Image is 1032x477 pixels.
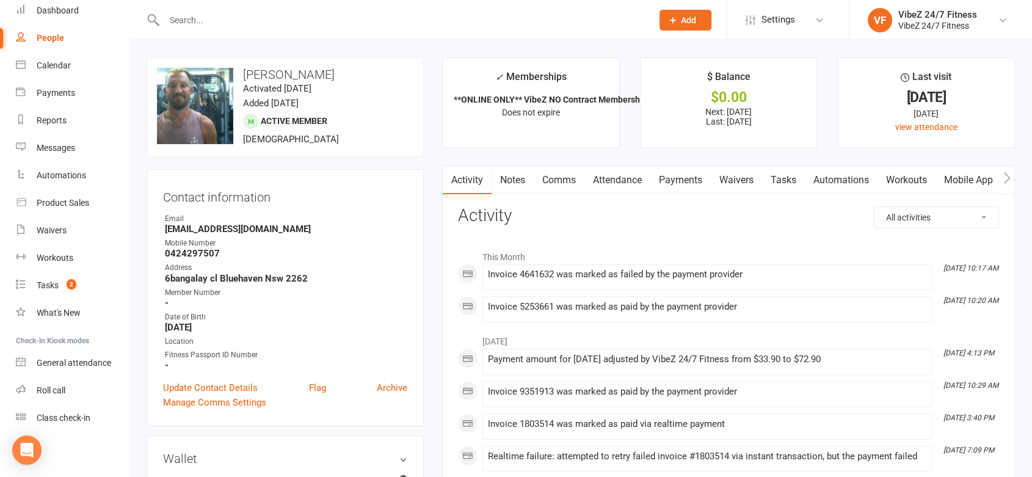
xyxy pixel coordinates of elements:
[868,8,892,32] div: VF
[761,6,795,34] span: Settings
[16,377,129,404] a: Roll call
[165,238,407,249] div: Mobile Number
[165,297,407,308] strong: -
[261,116,327,126] span: Active member
[16,24,129,52] a: People
[711,166,762,194] a: Waivers
[488,387,926,397] div: Invoice 9351913 was marked as paid by the payment provider
[16,244,129,272] a: Workouts
[495,69,567,92] div: Memberships
[16,404,129,432] a: Class kiosk mode
[163,186,407,204] h3: Contact information
[454,95,647,104] strong: **ONLINE ONLY** VibeZ NO Contract Membersh...
[895,122,958,132] a: view attendance
[849,91,1003,104] div: [DATE]
[37,308,81,318] div: What's New
[161,12,644,29] input: Search...
[165,336,407,348] div: Location
[458,244,999,264] li: This Month
[37,253,73,263] div: Workouts
[163,452,407,465] h3: Wallet
[16,79,129,107] a: Payments
[443,166,492,194] a: Activity
[681,15,696,25] span: Add
[707,69,750,91] div: $ Balance
[849,107,1003,120] div: [DATE]
[943,413,994,422] i: [DATE] 3:40 PM
[37,358,111,368] div: General attendance
[377,381,407,395] a: Archive
[309,381,326,395] a: Flag
[243,134,339,145] span: [DEMOGRAPHIC_DATA]
[488,354,926,365] div: Payment amount for [DATE] adjusted by VibeZ 24/7 Fitness from $33.90 to $72.90
[243,98,299,109] time: Added [DATE]
[16,134,129,162] a: Messages
[943,446,994,454] i: [DATE] 7:09 PM
[37,385,65,395] div: Roll call
[943,296,998,305] i: [DATE] 10:20 AM
[163,381,258,395] a: Update Contact Details
[37,225,67,235] div: Waivers
[488,419,926,429] div: Invoice 1803514 was marked as paid via realtime payment
[943,264,998,272] i: [DATE] 10:17 AM
[901,69,951,91] div: Last visit
[67,279,76,289] span: 2
[458,206,999,225] h3: Activity
[37,198,89,208] div: Product Sales
[37,88,75,98] div: Payments
[165,262,407,274] div: Address
[584,166,650,194] a: Attendance
[165,287,407,299] div: Member Number
[502,107,560,117] span: Does not expire
[898,9,977,20] div: VibeZ 24/7 Fitness
[163,395,266,410] a: Manage Comms Settings
[37,115,67,125] div: Reports
[165,322,407,333] strong: [DATE]
[16,299,129,327] a: What's New
[805,166,878,194] a: Automations
[16,189,129,217] a: Product Sales
[16,272,129,299] a: Tasks 2
[157,68,233,144] img: image1739157256.png
[165,248,407,259] strong: 0424297507
[492,166,534,194] a: Notes
[37,5,79,15] div: Dashboard
[878,166,936,194] a: Workouts
[458,329,999,348] li: [DATE]
[165,273,407,284] strong: 6bangalay cl Bluehaven Nsw 2262
[650,166,711,194] a: Payments
[16,107,129,134] a: Reports
[488,451,926,462] div: Realtime failure: attempted to retry failed invoice #1803514 via instant transaction, but the pay...
[37,413,90,423] div: Class check-in
[165,349,407,361] div: Fitness Passport ID Number
[16,217,129,244] a: Waivers
[898,20,977,31] div: VibeZ 24/7 Fitness
[37,33,64,43] div: People
[165,213,407,225] div: Email
[943,349,994,357] i: [DATE] 4:13 PM
[37,143,75,153] div: Messages
[488,302,926,312] div: Invoice 5253661 was marked as paid by the payment provider
[157,68,413,81] h3: [PERSON_NAME]
[534,166,584,194] a: Comms
[495,71,503,83] i: ✓
[936,166,1001,194] a: Mobile App
[660,10,711,31] button: Add
[16,349,129,377] a: General attendance kiosk mode
[762,166,805,194] a: Tasks
[488,269,926,280] div: Invoice 4641632 was marked as failed by the payment provider
[652,91,806,104] div: $0.00
[165,311,407,323] div: Date of Birth
[943,381,998,390] i: [DATE] 10:29 AM
[16,52,129,79] a: Calendar
[16,162,129,189] a: Automations
[37,170,86,180] div: Automations
[243,83,311,94] time: Activated [DATE]
[165,224,407,235] strong: [EMAIL_ADDRESS][DOMAIN_NAME]
[652,107,806,126] p: Next: [DATE] Last: [DATE]
[37,280,59,290] div: Tasks
[37,60,71,70] div: Calendar
[165,360,407,371] strong: -
[12,435,42,465] div: Open Intercom Messenger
